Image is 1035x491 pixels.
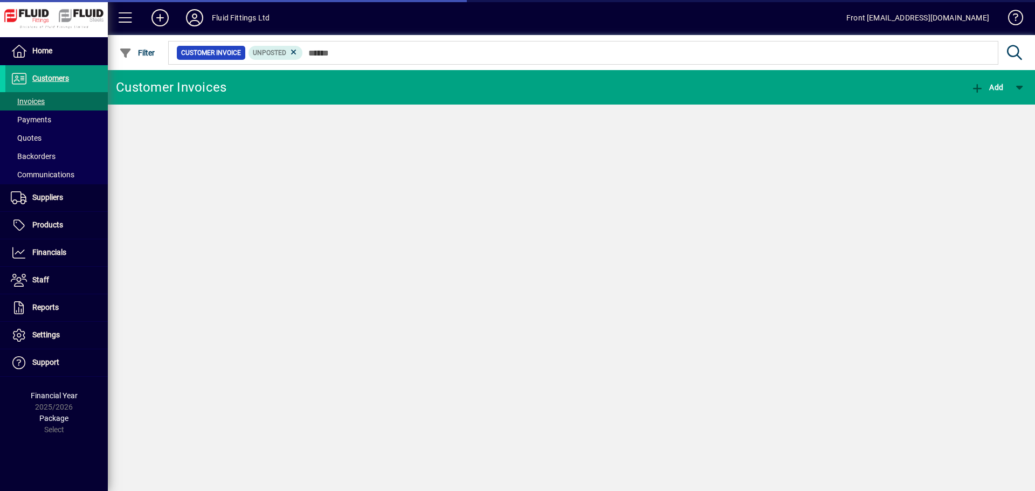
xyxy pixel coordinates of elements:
button: Profile [177,8,212,27]
a: Backorders [5,147,108,165]
div: Front [EMAIL_ADDRESS][DOMAIN_NAME] [846,9,989,26]
a: Settings [5,322,108,349]
button: Add [143,8,177,27]
a: Staff [5,267,108,294]
span: Backorders [11,152,56,161]
mat-chip: Customer Invoice Status: Unposted [249,46,303,60]
a: Support [5,349,108,376]
a: Quotes [5,129,108,147]
div: Customer Invoices [116,79,226,96]
span: Customers [32,74,69,82]
span: Financial Year [31,391,78,400]
span: Package [39,414,68,423]
span: Filter [119,49,155,57]
span: Reports [32,303,59,312]
span: Payments [11,115,51,124]
span: Unposted [253,49,286,57]
a: Communications [5,165,108,184]
span: Support [32,358,59,366]
a: Invoices [5,92,108,110]
div: Fluid Fittings Ltd [212,9,270,26]
span: Add [971,83,1003,92]
a: Suppliers [5,184,108,211]
span: Products [32,220,63,229]
a: Knowledge Base [1000,2,1022,37]
span: Home [32,46,52,55]
span: Invoices [11,97,45,106]
a: Payments [5,110,108,129]
span: Suppliers [32,193,63,202]
button: Filter [116,43,158,63]
button: Add [968,78,1006,97]
span: Settings [32,330,60,339]
a: Financials [5,239,108,266]
a: Home [5,38,108,65]
a: Products [5,212,108,239]
span: Quotes [11,134,42,142]
span: Communications [11,170,74,179]
span: Financials [32,248,66,257]
a: Reports [5,294,108,321]
span: Customer Invoice [181,47,241,58]
span: Staff [32,275,49,284]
